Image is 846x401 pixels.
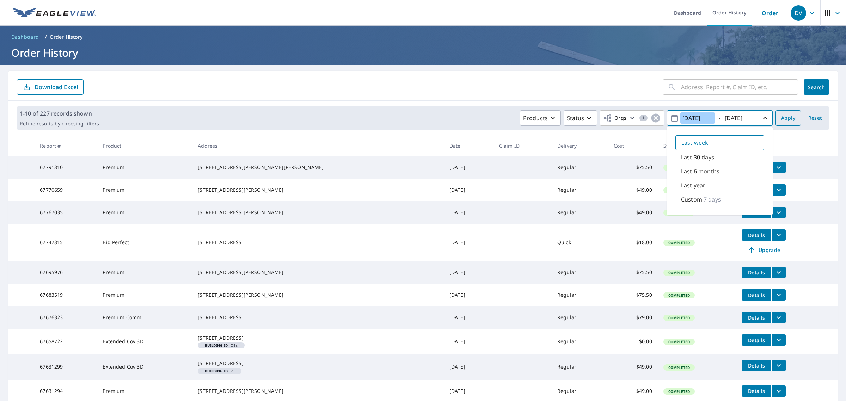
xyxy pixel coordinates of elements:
td: $0.00 [608,329,658,354]
button: filesDropdownBtn-67676323 [771,312,786,323]
button: Apply [775,110,801,126]
p: Status [567,114,584,122]
a: Dashboard [8,31,42,43]
span: Completed [664,293,694,298]
button: Status [564,110,597,126]
button: filesDropdownBtn-67770659 [771,184,786,196]
button: detailsBtn-67631299 [742,360,771,371]
p: 1-10 of 227 records shown [20,109,99,118]
span: 1 [639,116,648,121]
td: [DATE] [444,306,493,329]
button: Products [520,110,561,126]
button: filesDropdownBtn-67658722 [771,334,786,346]
span: Apply [781,114,795,123]
div: [STREET_ADDRESS][PERSON_NAME] [198,269,438,276]
td: Bid Perfect [97,224,192,261]
td: Regular [552,329,608,354]
td: Premium Comm. [97,306,192,329]
input: yyyy/mm/dd [723,112,757,124]
div: Last week [675,135,764,150]
nav: breadcrumb [8,31,838,43]
button: detailsBtn-67683519 [742,289,771,301]
div: Last year [675,178,764,192]
div: Custom7 days [675,192,764,206]
span: Details [746,269,767,276]
td: Regular [552,156,608,179]
div: [STREET_ADDRESS][PERSON_NAME] [198,388,438,395]
button: detailsBtn-67747315 [742,229,771,241]
th: Product [97,135,192,156]
td: 67747315 [34,224,97,261]
button: Search [804,79,829,95]
td: Premium [97,261,192,284]
button: filesDropdownBtn-67683519 [771,289,786,301]
td: Quick [552,224,608,261]
td: Premium [97,156,192,179]
button: Orgs1 [600,110,664,126]
td: [DATE] [444,201,493,224]
td: [DATE] [444,329,493,354]
li: / [45,33,47,41]
span: Completed [664,315,694,320]
button: filesDropdownBtn-67631294 [771,385,786,397]
button: detailsBtn-67631294 [742,385,771,397]
td: $49.00 [608,201,658,224]
em: Building ID [205,344,228,347]
div: [STREET_ADDRESS] [198,314,438,321]
th: Claim ID [493,135,552,156]
td: Extended Cov 3D [97,329,192,354]
th: Report # [34,135,97,156]
p: Refine results by choosing filters [20,121,99,127]
span: Completed [664,165,694,170]
td: Regular [552,179,608,201]
span: OBs [201,344,242,347]
span: Completed [664,240,694,245]
span: Details [746,292,767,298]
td: Premium [97,201,192,224]
button: - [667,110,773,126]
div: Last 6 months [675,164,764,178]
span: Completed [664,365,694,370]
div: [STREET_ADDRESS][PERSON_NAME] [198,186,438,193]
a: Order [756,6,784,20]
td: $49.00 [608,179,658,201]
td: Premium [97,179,192,201]
span: Reset [807,114,823,123]
button: filesDropdownBtn-67631299 [771,360,786,371]
span: Orgs [603,114,627,123]
td: Regular [552,201,608,224]
p: Last year [681,181,705,190]
td: $75.50 [608,261,658,284]
td: $49.00 [608,354,658,380]
p: Last 30 days [681,153,714,161]
span: PS [201,369,239,373]
td: 67683519 [34,284,97,306]
th: Status [658,135,736,156]
span: Completed [664,270,694,275]
th: Delivery [552,135,608,156]
td: 67791310 [34,156,97,179]
div: Last 30 days [675,150,764,164]
span: Details [746,337,767,344]
td: Regular [552,261,608,284]
td: [DATE] [444,354,493,380]
td: 67767035 [34,201,97,224]
button: detailsBtn-67676323 [742,312,771,323]
td: 67631299 [34,354,97,380]
button: Reset [804,110,826,126]
img: EV Logo [13,8,96,18]
p: Download Excel [35,83,78,91]
td: $79.00 [608,306,658,329]
a: Upgrade [742,244,786,255]
div: [STREET_ADDRESS][PERSON_NAME][PERSON_NAME] [198,164,438,171]
p: Custom [681,195,702,204]
span: Completed [664,389,694,394]
p: 7 days [704,195,721,204]
th: Date [444,135,493,156]
td: 67695976 [34,261,97,284]
span: Details [746,388,767,394]
span: Upgrade [746,246,781,254]
span: Details [746,314,767,321]
th: Address [192,135,443,156]
em: Building ID [205,369,228,373]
